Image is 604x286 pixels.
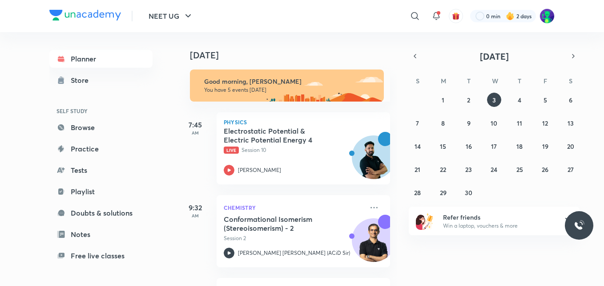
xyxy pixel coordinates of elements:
abbr: Friday [544,77,547,85]
p: You have 5 events [DATE] [204,86,376,94]
span: [DATE] [480,50,509,62]
button: September 1, 2025 [436,93,450,107]
img: Kaushiki Srivastava [540,8,555,24]
a: Notes [49,225,153,243]
button: September 30, 2025 [462,185,476,200]
button: September 20, 2025 [564,139,578,153]
button: September 8, 2025 [436,116,450,130]
img: streak [506,12,515,20]
button: September 24, 2025 [487,162,501,176]
button: September 15, 2025 [436,139,450,153]
abbr: September 25, 2025 [516,165,523,174]
abbr: September 14, 2025 [415,142,421,151]
p: Session 10 [224,146,363,154]
abbr: September 20, 2025 [567,142,574,151]
abbr: September 13, 2025 [568,119,574,127]
h5: Electrostatic Potential & Electric Potential Energy 4 [224,127,334,144]
h6: Good morning, [PERSON_NAME] [204,78,376,86]
p: AM [177,213,213,218]
abbr: September 16, 2025 [466,142,472,151]
h5: 7:45 [177,119,213,130]
p: AM [177,130,213,135]
abbr: September 9, 2025 [467,119,471,127]
a: Tests [49,161,153,179]
button: September 9, 2025 [462,116,476,130]
h5: Conformational Isomerism (Stereoisomerism) - 2 [224,215,334,233]
abbr: September 24, 2025 [491,165,497,174]
abbr: Wednesday [492,77,498,85]
span: Live [224,147,239,154]
p: Win a laptop, vouchers & more [443,222,552,230]
abbr: September 19, 2025 [542,142,548,151]
button: avatar [449,9,463,23]
abbr: September 22, 2025 [440,165,446,174]
a: Browse [49,118,153,136]
button: September 13, 2025 [564,116,578,130]
abbr: September 21, 2025 [415,165,420,174]
button: September 22, 2025 [436,162,450,176]
abbr: September 23, 2025 [465,165,472,174]
abbr: September 30, 2025 [465,188,472,197]
p: [PERSON_NAME] [PERSON_NAME] (ACiD Sir) [238,249,350,257]
abbr: Thursday [518,77,521,85]
a: Free live classes [49,247,153,265]
img: morning [190,69,384,102]
abbr: September 3, 2025 [492,96,496,104]
h5: 9:32 [177,202,213,213]
button: September 18, 2025 [512,139,527,153]
abbr: September 4, 2025 [518,96,521,104]
abbr: September 27, 2025 [568,165,574,174]
img: Avatar [352,223,395,266]
img: referral [416,212,434,230]
abbr: September 2, 2025 [467,96,470,104]
button: September 2, 2025 [462,93,476,107]
img: Company Logo [49,10,121,20]
button: NEET UG [143,7,199,25]
a: Company Logo [49,10,121,23]
button: September 26, 2025 [538,162,552,176]
abbr: September 7, 2025 [416,119,419,127]
p: [PERSON_NAME] [238,166,281,174]
abbr: September 11, 2025 [517,119,522,127]
abbr: September 29, 2025 [440,188,447,197]
button: September 3, 2025 [487,93,501,107]
abbr: September 15, 2025 [440,142,446,151]
a: Practice [49,140,153,158]
h6: Refer friends [443,212,552,222]
abbr: September 5, 2025 [544,96,547,104]
button: September 19, 2025 [538,139,552,153]
img: ttu [574,220,584,231]
button: September 16, 2025 [462,139,476,153]
button: September 14, 2025 [411,139,425,153]
a: Store [49,71,153,89]
h6: SELF STUDY [49,103,153,118]
button: September 21, 2025 [411,162,425,176]
abbr: September 10, 2025 [491,119,497,127]
img: avatar [452,12,460,20]
a: Playlist [49,183,153,200]
p: Chemistry [224,202,363,213]
abbr: September 12, 2025 [542,119,548,127]
abbr: September 26, 2025 [542,165,548,174]
abbr: September 28, 2025 [414,188,421,197]
a: Planner [49,50,153,68]
abbr: September 6, 2025 [569,96,572,104]
abbr: September 1, 2025 [442,96,444,104]
h4: [DATE] [190,50,399,61]
button: September 27, 2025 [564,162,578,176]
p: Physics [224,119,383,125]
button: September 10, 2025 [487,116,501,130]
button: September 7, 2025 [411,116,425,130]
abbr: September 8, 2025 [441,119,445,127]
button: September 6, 2025 [564,93,578,107]
button: September 28, 2025 [411,185,425,200]
abbr: September 17, 2025 [491,142,497,151]
button: September 12, 2025 [538,116,552,130]
button: September 23, 2025 [462,162,476,176]
button: September 11, 2025 [512,116,527,130]
button: September 5, 2025 [538,93,552,107]
abbr: September 18, 2025 [516,142,523,151]
button: September 25, 2025 [512,162,527,176]
abbr: Tuesday [467,77,471,85]
a: Doubts & solutions [49,204,153,222]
